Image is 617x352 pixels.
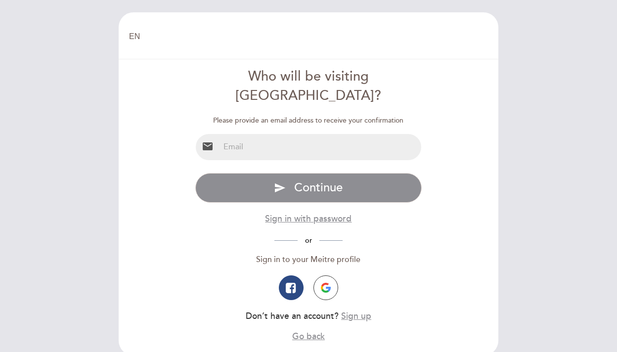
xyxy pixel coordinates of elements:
div: Who will be visiting [GEOGRAPHIC_DATA]? [195,67,422,106]
button: Go back [292,330,325,343]
button: Sign up [341,310,371,322]
i: email [202,140,214,152]
input: Email [220,134,422,160]
button: Sign in with password [265,213,352,225]
i: send [274,182,286,194]
button: send Continue [195,173,422,203]
div: Please provide an email address to receive your confirmation [195,116,422,126]
img: icon-google.png [321,283,331,293]
span: or [298,236,319,245]
div: Sign in to your Meitre profile [195,254,422,265]
span: Continue [294,180,343,195]
span: Don’t have an account? [246,311,339,321]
